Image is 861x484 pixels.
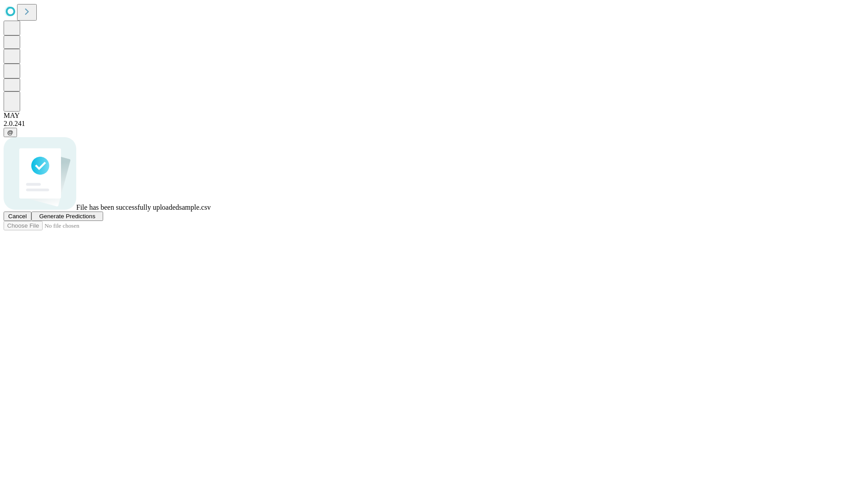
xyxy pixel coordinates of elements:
div: 2.0.241 [4,120,857,128]
button: @ [4,128,17,137]
button: Generate Predictions [31,212,103,221]
span: Cancel [8,213,27,220]
span: sample.csv [179,203,211,211]
span: File has been successfully uploaded [76,203,179,211]
div: MAY [4,112,857,120]
span: Generate Predictions [39,213,95,220]
span: @ [7,129,13,136]
button: Cancel [4,212,31,221]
